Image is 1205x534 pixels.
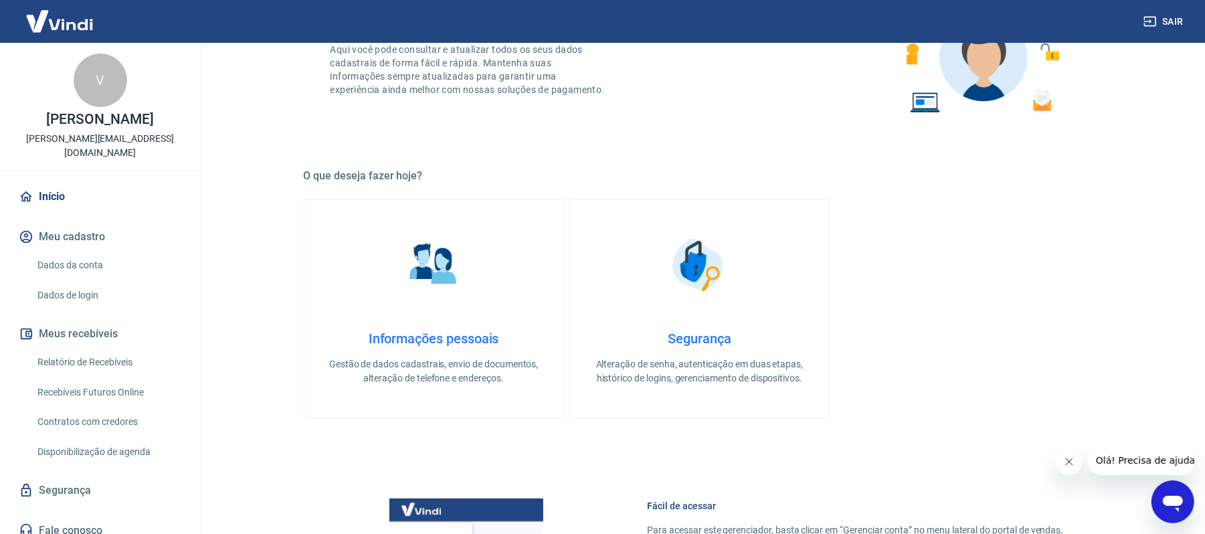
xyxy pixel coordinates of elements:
a: Relatório de Recebíveis [32,349,184,376]
h4: Informações pessoais [326,331,542,347]
a: Contratos com credores [32,408,184,436]
div: V [74,54,127,107]
a: Início [16,182,184,211]
p: [PERSON_NAME][EMAIL_ADDRESS][DOMAIN_NAME] [11,132,189,160]
p: Alteração de senha, autenticação em duas etapas, histórico de logins, gerenciamento de dispositivos. [591,357,808,385]
a: Dados da conta [32,252,184,279]
iframe: Botão para abrir a janela de mensagens [1151,480,1194,523]
img: Informações pessoais [400,232,467,298]
p: [PERSON_NAME] [46,112,153,126]
button: Meus recebíveis [16,319,184,349]
a: SegurançaSegurançaAlteração de senha, autenticação em duas etapas, histórico de logins, gerenciam... [569,199,830,418]
p: Aqui você pode consultar e atualizar todos os seus dados cadastrais de forma fácil e rápida. Mant... [331,43,608,96]
button: Sair [1141,9,1189,34]
a: Segurança [16,476,184,505]
img: Vindi [16,1,103,41]
span: Olá! Precisa de ajuda? [8,9,112,20]
button: Meu cadastro [16,222,184,252]
a: Informações pessoaisInformações pessoaisGestão de dados cadastrais, envio de documentos, alteraçã... [304,199,564,418]
h4: Segurança [591,331,808,347]
a: Recebíveis Futuros Online [32,379,184,406]
p: Gestão de dados cadastrais, envio de documentos, alteração de telefone e endereços. [326,357,542,385]
a: Dados de login [32,282,184,309]
a: Disponibilização de agenda [32,438,184,466]
iframe: Mensagem da empresa [1088,446,1194,475]
img: Segurança [666,232,733,298]
iframe: Fechar mensagem [1056,448,1083,475]
h5: O que deseja fazer hoje? [304,169,1096,183]
h6: Fácil de acessar [648,499,1064,513]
